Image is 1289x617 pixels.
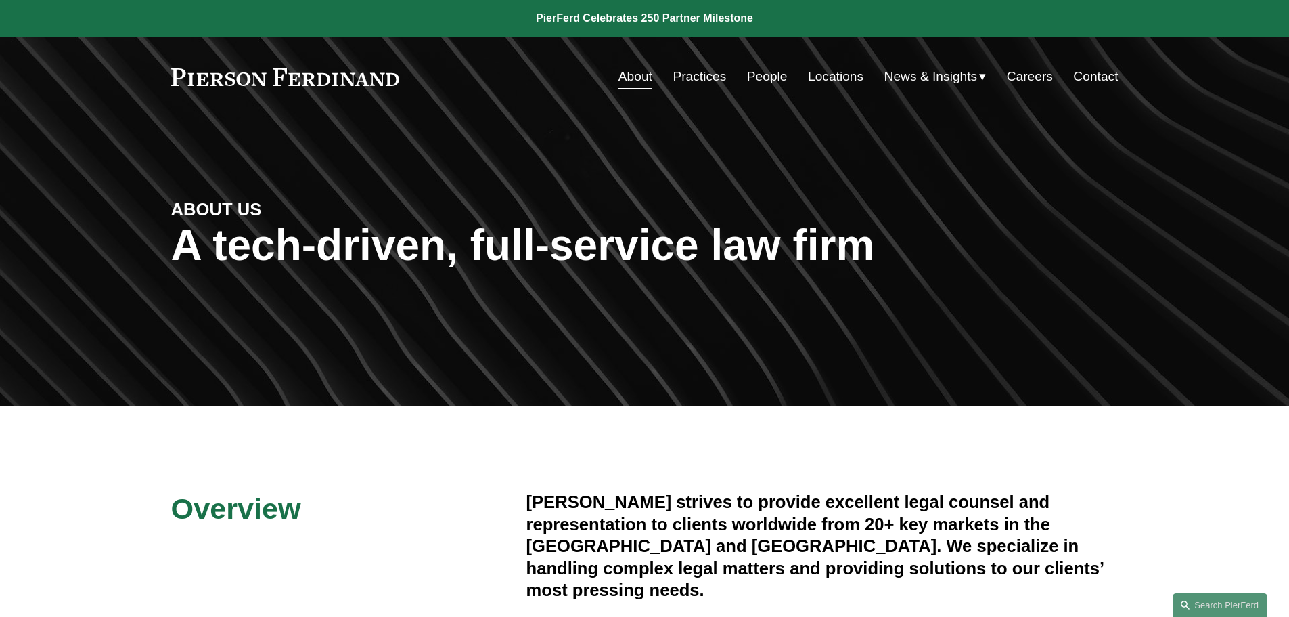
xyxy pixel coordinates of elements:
[884,65,978,89] span: News & Insights
[673,64,726,89] a: Practices
[526,491,1118,601] h4: [PERSON_NAME] strives to provide excellent legal counsel and representation to clients worldwide ...
[171,221,1118,270] h1: A tech-driven, full-service law firm
[884,64,987,89] a: folder dropdown
[618,64,652,89] a: About
[747,64,788,89] a: People
[171,492,301,525] span: Overview
[808,64,863,89] a: Locations
[1073,64,1118,89] a: Contact
[171,200,262,219] strong: ABOUT US
[1173,593,1267,617] a: Search this site
[1007,64,1053,89] a: Careers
